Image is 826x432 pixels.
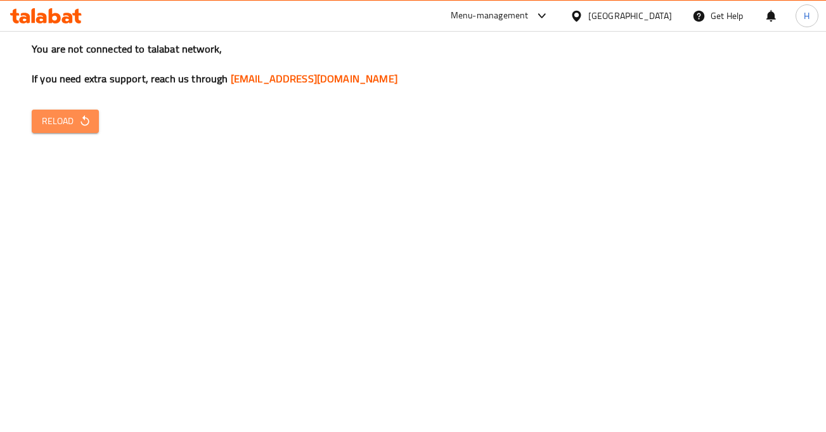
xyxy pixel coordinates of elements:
[231,69,397,88] a: [EMAIL_ADDRESS][DOMAIN_NAME]
[804,9,810,23] span: H
[451,8,529,23] div: Menu-management
[42,113,89,129] span: Reload
[32,110,99,133] button: Reload
[588,9,672,23] div: [GEOGRAPHIC_DATA]
[32,42,794,86] h3: You are not connected to talabat network, If you need extra support, reach us through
